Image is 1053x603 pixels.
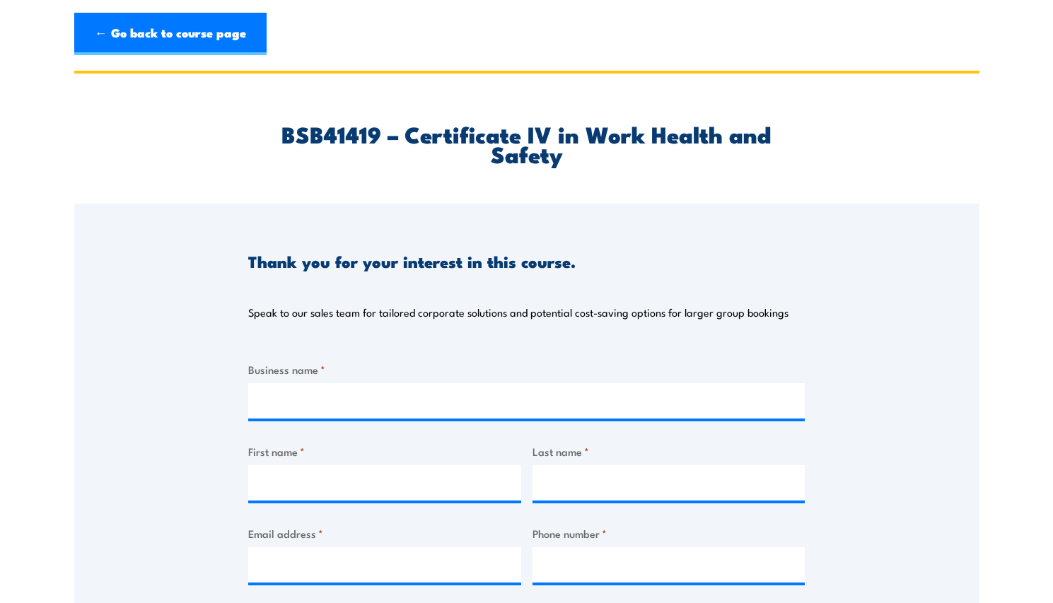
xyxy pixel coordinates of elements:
[248,443,521,459] label: First name
[248,305,789,320] p: Speak to our sales team for tailored corporate solutions and potential cost-saving options for la...
[248,525,521,541] label: Email address
[248,124,805,163] h2: BSB41419 – Certificate IV in Work Health and Safety
[533,525,805,541] label: Phone number
[248,253,576,269] h3: Thank you for your interest in this course.
[533,443,805,459] label: Last name
[74,13,267,55] a: ← Go back to course page
[248,361,805,377] label: Business name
